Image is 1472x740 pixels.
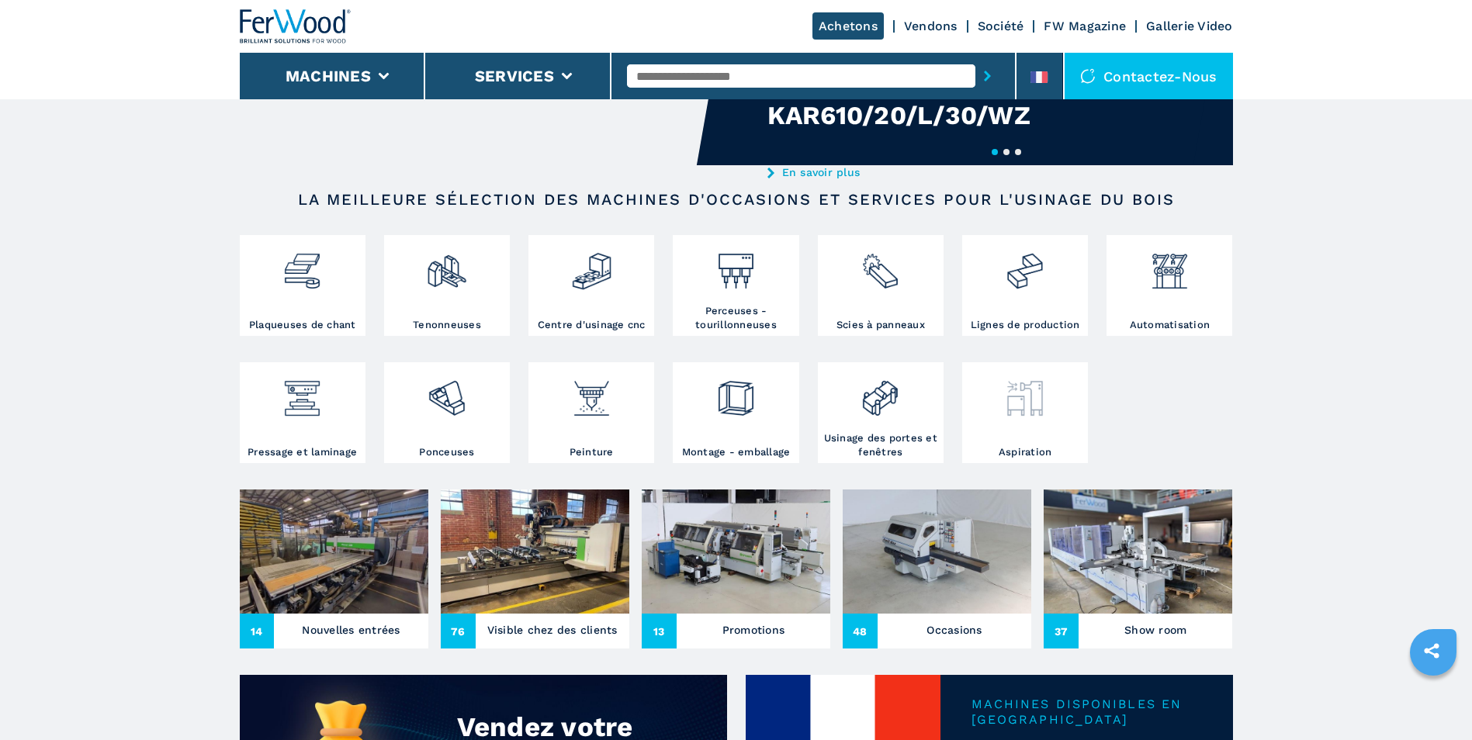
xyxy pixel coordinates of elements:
img: Visible chez des clients [441,489,629,614]
img: montaggio_imballaggio_2.png [715,366,757,419]
img: Promotions [642,489,830,614]
h3: Automatisation [1130,318,1211,332]
h3: Promotions [722,619,785,641]
img: automazione.png [1149,239,1190,292]
h3: Peinture [570,445,614,459]
img: lavorazione_porte_finestre_2.png [860,366,901,419]
a: Plaqueuses de chant [240,235,365,336]
h3: Usinage des portes et fenêtres [822,431,940,459]
a: Occasions48Occasions [843,489,1031,648]
h3: Montage - emballage [682,445,791,459]
h3: Show room [1124,619,1186,641]
img: squadratrici_2.png [426,239,467,292]
h3: Perceuses - tourillonneuses [677,304,795,332]
img: sezionatrici_2.png [860,239,901,292]
img: Show room [1044,489,1232,614]
a: sharethis [1412,631,1451,670]
span: 13 [642,614,677,648]
a: Gallerie Video [1146,19,1233,33]
img: levigatrici_2.png [426,366,467,419]
h3: Ponceuses [419,445,474,459]
a: Nouvelles entrées14Nouvelles entrées [240,489,428,648]
a: Tenonneuses [384,235,510,336]
a: FW Magazine [1044,19,1126,33]
a: Perceuses - tourillonneuses [673,235,798,336]
h3: Occasions [926,619,982,641]
h3: Visible chez des clients [487,619,618,641]
span: 76 [441,614,476,648]
a: Pressage et laminage [240,362,365,463]
h3: Aspiration [999,445,1052,459]
img: Occasions [843,489,1031,614]
a: Ponceuses [384,362,510,463]
a: Société [978,19,1024,33]
h2: LA MEILLEURE SÉLECTION DES MACHINES D'OCCASIONS ET SERVICES POUR L'USINAGE DU BOIS [289,190,1183,209]
img: Contactez-nous [1080,68,1096,84]
h3: Scies à panneaux [836,318,925,332]
a: Automatisation [1107,235,1232,336]
button: 1 [992,149,998,155]
a: Aspiration [962,362,1088,463]
a: Promotions13Promotions [642,489,830,648]
a: Lignes de production [962,235,1088,336]
h3: Plaqueuses de chant [249,318,356,332]
button: Machines [286,67,371,85]
img: verniciatura_1.png [571,366,612,419]
iframe: Chat [1406,670,1460,728]
img: centro_di_lavoro_cnc_2.png [571,239,612,292]
a: Usinage des portes et fenêtres [818,362,944,463]
img: pressa-strettoia.png [282,366,323,419]
h3: Pressage et laminage [248,445,357,459]
a: Visible chez des clients76Visible chez des clients [441,489,629,648]
span: 37 [1044,614,1079,648]
a: Scies à panneaux [818,235,944,336]
img: Ferwood [240,9,352,43]
img: linee_di_produzione_2.png [1004,239,1045,292]
button: 3 [1015,149,1021,155]
a: Centre d'usinage cnc [528,235,654,336]
a: Show room37Show room [1044,489,1232,648]
button: Services [475,67,554,85]
a: En savoir plus [767,166,1072,178]
h3: Tenonneuses [413,318,481,332]
img: Nouvelles entrées [240,489,428,614]
h3: Nouvelles entrées [302,619,400,641]
h3: Lignes de production [971,318,1080,332]
img: foratrici_inseritrici_2.png [715,239,757,292]
div: Contactez-nous [1065,53,1233,99]
a: Achetons [812,12,884,40]
button: submit-button [975,58,999,94]
img: bordatrici_1.png [282,239,323,292]
h3: Centre d'usinage cnc [538,318,646,332]
button: 2 [1003,149,1010,155]
a: Vendons [904,19,958,33]
span: 48 [843,614,878,648]
span: 14 [240,614,275,648]
a: Montage - emballage [673,362,798,463]
a: Peinture [528,362,654,463]
img: aspirazione_1.png [1004,366,1045,419]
